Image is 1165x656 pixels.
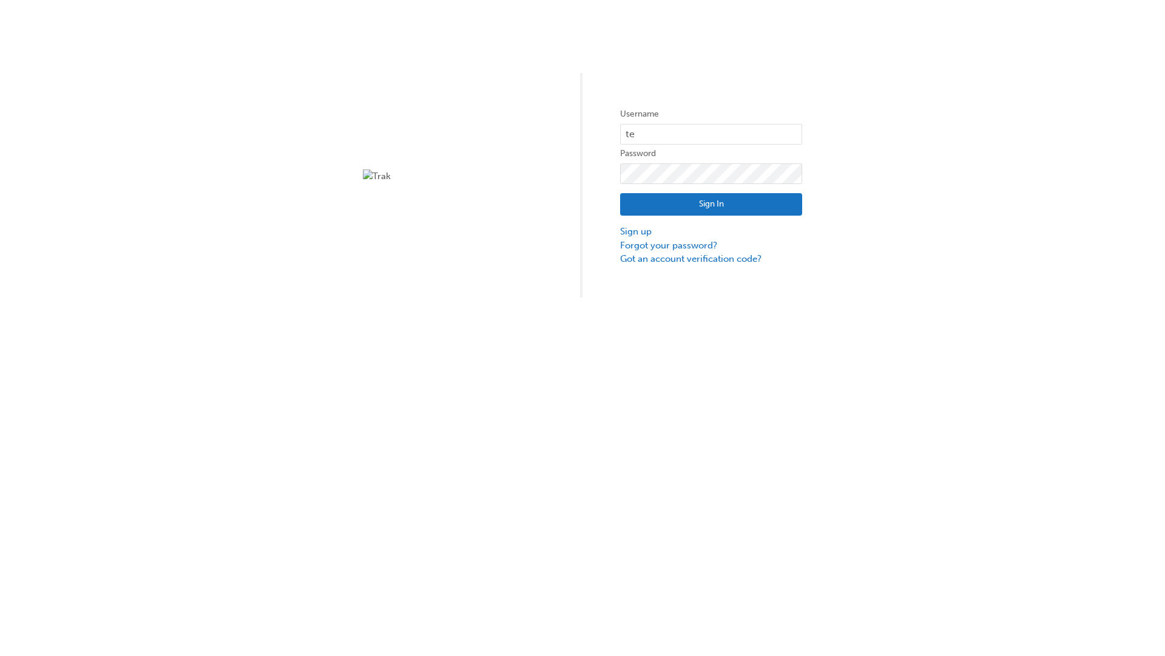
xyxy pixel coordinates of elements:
[620,107,802,121] label: Username
[620,193,802,216] button: Sign In
[620,124,802,145] input: Username
[620,146,802,161] label: Password
[620,225,802,239] a: Sign up
[363,169,545,183] img: Trak
[620,252,802,266] a: Got an account verification code?
[620,239,802,253] a: Forgot your password?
